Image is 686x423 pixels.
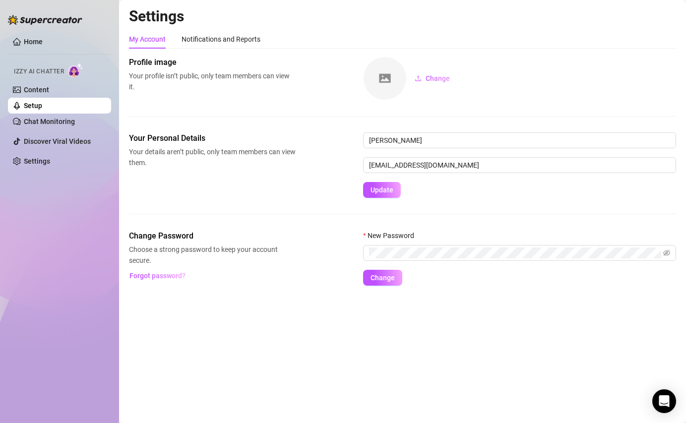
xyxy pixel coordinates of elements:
[24,157,50,165] a: Settings
[369,247,661,258] input: New Password
[24,86,49,94] a: Content
[182,34,260,45] div: Notifications and Reports
[24,38,43,46] a: Home
[24,118,75,125] a: Chat Monitoring
[363,157,676,173] input: Enter new email
[663,249,670,256] span: eye-invisible
[24,137,91,145] a: Discover Viral Videos
[407,70,458,86] button: Change
[129,57,296,68] span: Profile image
[426,74,450,82] span: Change
[24,102,42,110] a: Setup
[415,75,422,82] span: upload
[68,63,83,77] img: AI Chatter
[129,230,296,242] span: Change Password
[363,132,676,148] input: Enter name
[129,132,296,144] span: Your Personal Details
[371,274,395,282] span: Change
[129,268,186,284] button: Forgot password?
[8,15,82,25] img: logo-BBDzfeDw.svg
[652,389,676,413] div: Open Intercom Messenger
[129,244,296,266] span: Choose a strong password to keep your account secure.
[363,230,421,241] label: New Password
[129,146,296,168] span: Your details aren’t public, only team members can view them.
[14,67,64,76] span: Izzy AI Chatter
[371,186,393,194] span: Update
[363,270,402,286] button: Change
[129,272,186,280] span: Forgot password?
[364,57,406,100] img: square-placeholder.png
[363,182,401,198] button: Update
[129,70,296,92] span: Your profile isn’t public, only team members can view it.
[129,34,166,45] div: My Account
[129,7,676,26] h2: Settings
